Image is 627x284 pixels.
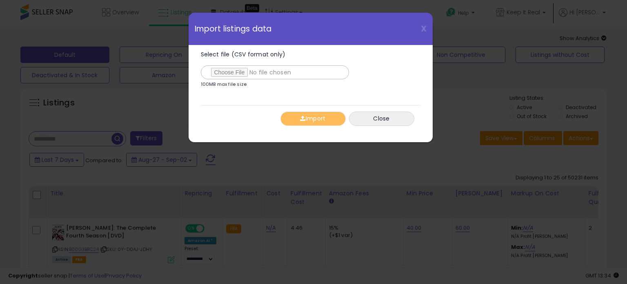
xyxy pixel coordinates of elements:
button: Import [280,112,346,126]
span: Import listings data [195,25,272,33]
span: Select file (CSV format only) [201,50,286,58]
p: 100MB max file size [201,82,247,87]
button: Close [349,112,414,126]
span: X [421,23,427,34]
